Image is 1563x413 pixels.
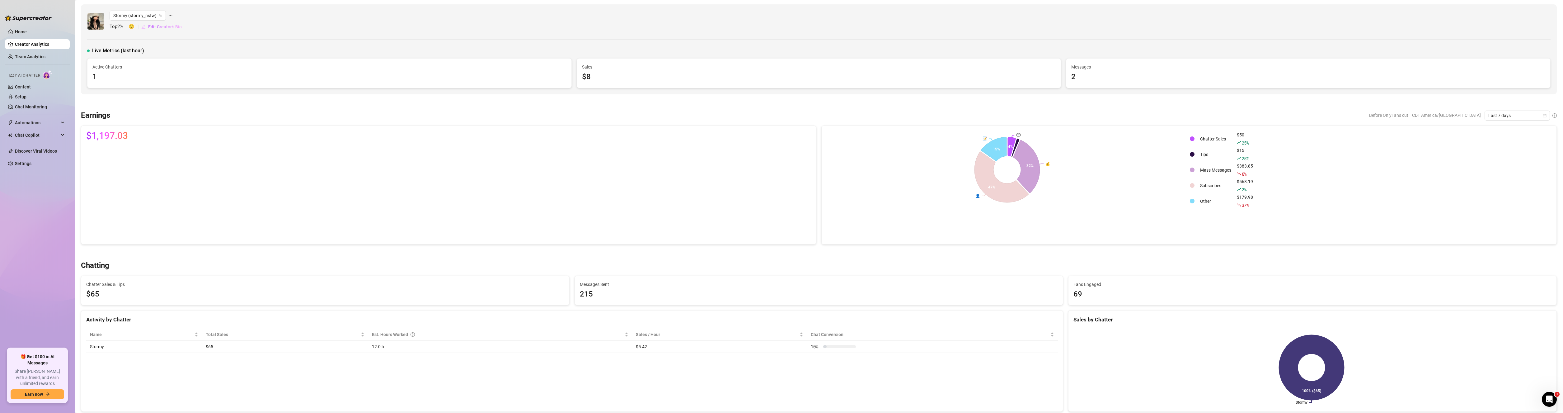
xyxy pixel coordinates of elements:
img: Stormy [87,13,104,30]
div: 215 [580,288,1058,300]
span: calendar [1543,114,1547,117]
div: Est. Hours Worked [372,331,623,338]
a: Settings [15,161,31,166]
span: Name [90,331,193,338]
a: Chat Monitoring [15,104,47,109]
span: thunderbolt [8,120,13,125]
span: fall [1237,203,1241,207]
span: Chat Copilot [15,130,59,140]
span: team [159,14,162,17]
span: 1 [1555,392,1560,397]
div: 1 [92,71,566,83]
span: 37 % [1242,202,1249,208]
th: Sales / Hour [632,329,807,341]
span: Top 2 % [110,23,129,31]
span: fall [1237,172,1241,176]
a: Setup [15,94,26,99]
img: logo-BBDzfeDw.svg [5,15,52,21]
h3: Earnings [81,111,110,121]
div: Sales by Chatter [1073,316,1551,324]
button: Earn nowarrow-right [11,389,64,399]
span: rise [1237,187,1241,192]
span: Chat Conversion [811,331,1049,338]
span: Fans Engaged [1073,281,1551,288]
a: Creator Analytics [15,39,65,49]
span: 2 % [1242,187,1246,192]
span: Live Metrics (last hour) [92,47,144,55]
td: Subscribes [1198,178,1234,193]
div: $50 [1237,131,1253,146]
span: Messages Sent [580,281,1058,288]
span: CDT America/[GEOGRAPHIC_DATA] [1412,111,1481,120]
span: Sales [582,64,1056,70]
div: Activity by Chatter [86,316,1058,324]
span: 25 % [1242,140,1249,146]
span: $1,197.03 [86,131,128,141]
span: $65 [86,288,564,300]
div: 2 [1071,71,1545,83]
span: Chatter Sales & Tips [86,281,564,288]
td: Mass Messages [1198,163,1234,178]
th: Name [86,329,202,341]
div: $8 [582,71,1056,83]
img: Chat Copilot [8,133,12,137]
iframe: Intercom live chat [1542,392,1557,407]
a: Content [15,84,31,89]
span: rise [1237,156,1241,160]
div: $568.19 [1237,178,1253,193]
text: 👤 [975,193,980,198]
span: 🎁 Get $100 in AI Messages [11,354,64,366]
span: Izzy AI Chatter [9,73,40,78]
text: 💬 [1016,133,1021,137]
span: Automations [15,118,59,128]
a: Home [15,29,27,34]
a: Discover Viral Videos [15,149,57,154]
button: Edit Creator's Bio [141,22,182,32]
span: 🙂 [129,23,141,31]
span: Sales / Hour [636,331,798,338]
img: AI Chatter [43,70,52,79]
span: edit [141,25,146,29]
span: 25 % [1242,155,1249,161]
th: Total Sales [202,329,368,341]
span: arrow-right [45,392,50,396]
td: 12.0 h [368,341,632,353]
td: $5.42 [632,341,807,353]
span: 10 % [811,343,821,350]
th: Chat Conversion [807,329,1058,341]
h3: Chatting [81,261,109,271]
td: Other [1198,194,1234,209]
td: $65 [202,341,368,353]
div: $179.98 [1237,194,1253,209]
span: rise [1237,140,1241,145]
span: Stormy (stormy_nsfw) [113,11,162,20]
span: Edit Creator's Bio [148,24,182,29]
td: Chatter Sales [1198,131,1234,146]
text: 📝 [983,136,987,141]
a: Team Analytics [15,54,45,59]
span: Share [PERSON_NAME] with a friend, and earn unlimited rewards [11,368,64,387]
span: ellipsis [168,11,173,21]
span: Last 7 days [1488,111,1546,120]
text: 💰 [1045,161,1050,166]
span: info-circle [1552,113,1557,118]
div: $383.85 [1237,163,1253,178]
span: Earn now [25,392,43,397]
div: 69 [1073,288,1551,300]
div: $15 [1237,147,1253,162]
span: 8 % [1242,171,1246,177]
span: Before OnlyFans cut [1369,111,1408,120]
span: Messages [1071,64,1545,70]
span: Active Chatters [92,64,566,70]
td: Tips [1198,147,1234,162]
td: Stormy [86,341,202,353]
text: Stormy [1296,400,1307,405]
span: question-circle [411,331,415,338]
span: Total Sales [206,331,359,338]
